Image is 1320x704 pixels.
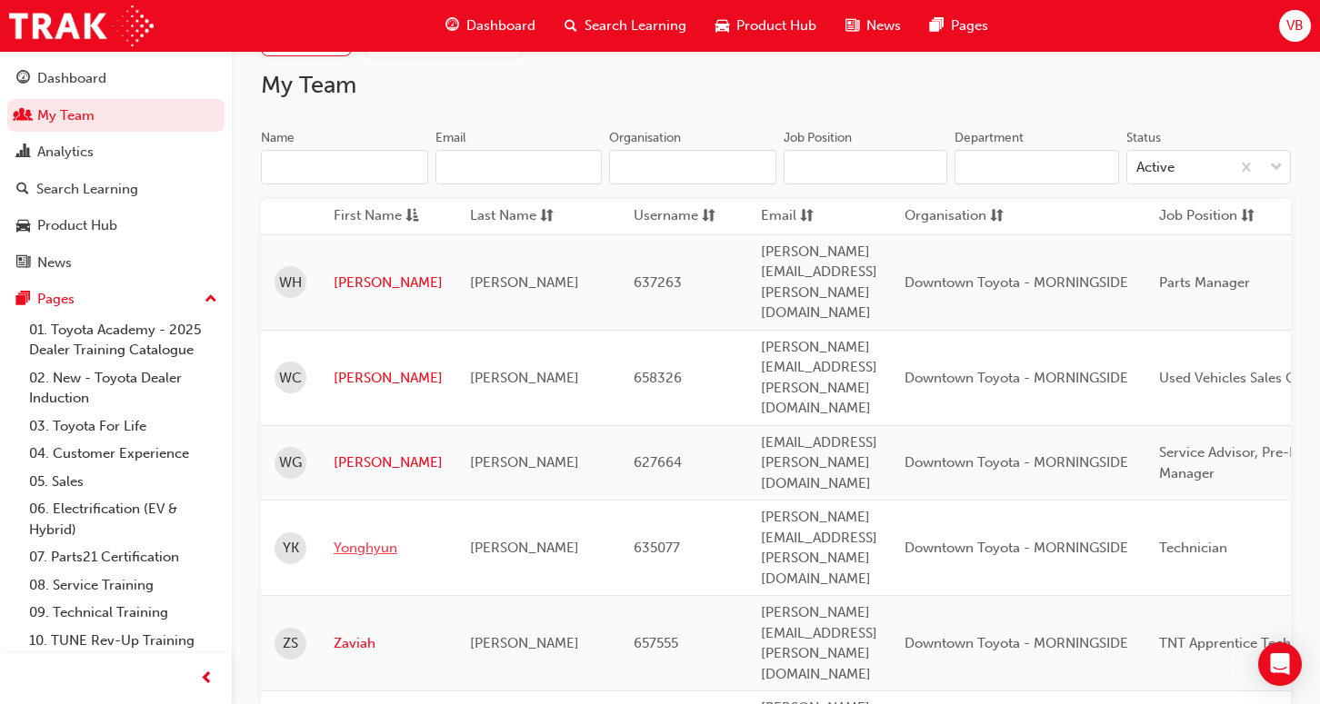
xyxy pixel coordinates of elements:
[16,292,30,308] span: pages-icon
[435,129,466,147] div: Email
[634,205,734,228] button: Usernamesorting-icon
[16,144,30,161] span: chart-icon
[334,205,402,228] span: First Name
[736,15,816,36] span: Product Hub
[279,452,302,473] span: WG
[22,412,225,441] a: 03. Toyota For Life
[431,7,550,45] a: guage-iconDashboard
[7,135,225,169] a: Analytics
[905,205,1005,228] button: Organisationsorting-icon
[470,454,579,471] span: [PERSON_NAME]
[37,289,75,310] div: Pages
[7,62,225,95] a: Dashboard
[16,218,30,234] span: car-icon
[283,538,299,559] span: YK
[634,540,680,556] span: 635077
[701,7,831,45] a: car-iconProduct Hub
[22,571,225,600] a: 08. Service Training
[1286,15,1304,36] span: VB
[7,58,225,283] button: DashboardMy TeamAnalyticsSearch LearningProduct HubNews
[800,205,814,228] span: sorting-icon
[7,173,225,206] a: Search Learning
[634,370,682,386] span: 658326
[16,108,30,124] span: people-icon
[37,215,117,236] div: Product Hub
[36,179,138,200] div: Search Learning
[22,495,225,543] a: 06. Electrification (EV & Hybrid)
[22,364,225,412] a: 02. New - Toyota Dealer Induction
[761,243,877,322] span: [PERSON_NAME][EMAIL_ADDRESS][PERSON_NAME][DOMAIN_NAME]
[7,283,225,316] button: Pages
[585,15,686,36] span: Search Learning
[1241,205,1255,228] span: sorting-icon
[261,150,428,184] input: Name
[915,7,1003,45] a: pages-iconPages
[905,540,1128,556] span: Downtown Toyota - MORNINGSIDE
[990,205,1004,228] span: sorting-icon
[1159,205,1237,228] span: Job Position
[951,15,988,36] span: Pages
[634,635,678,651] span: 657555
[550,7,701,45] a: search-iconSearch Learning
[261,129,295,147] div: Name
[283,633,298,654] span: ZS
[16,255,30,272] span: news-icon
[866,15,901,36] span: News
[7,246,225,280] a: News
[334,452,443,473] a: [PERSON_NAME]
[22,468,225,496] a: 05. Sales
[466,15,535,36] span: Dashboard
[1126,129,1161,147] div: Status
[9,5,154,46] img: Trak
[905,274,1128,291] span: Downtown Toyota - MORNINGSIDE
[22,599,225,627] a: 09. Technical Training
[761,509,877,587] span: [PERSON_NAME][EMAIL_ADDRESS][PERSON_NAME][DOMAIN_NAME]
[784,129,852,147] div: Job Position
[634,205,698,228] span: Username
[334,368,443,389] a: [PERSON_NAME]
[445,15,459,37] span: guage-icon
[279,368,302,389] span: WC
[831,7,915,45] a: news-iconNews
[955,129,1024,147] div: Department
[905,454,1128,471] span: Downtown Toyota - MORNINGSIDE
[761,604,877,682] span: [PERSON_NAME][EMAIL_ADDRESS][PERSON_NAME][DOMAIN_NAME]
[1159,540,1227,556] span: Technician
[540,205,554,228] span: sorting-icon
[761,339,877,417] span: [PERSON_NAME][EMAIL_ADDRESS][PERSON_NAME][DOMAIN_NAME]
[334,205,434,228] button: First Nameasc-icon
[1159,205,1259,228] button: Job Positionsorting-icon
[16,182,29,198] span: search-icon
[1279,10,1311,42] button: VB
[470,370,579,386] span: [PERSON_NAME]
[905,635,1128,651] span: Downtown Toyota - MORNINGSIDE
[470,205,570,228] button: Last Namesorting-icon
[16,71,30,87] span: guage-icon
[22,316,225,364] a: 01. Toyota Academy - 2025 Dealer Training Catalogue
[334,538,443,559] a: Yonghyun
[905,205,986,228] span: Organisation
[7,99,225,133] a: My Team
[205,288,217,312] span: up-icon
[200,668,214,690] span: prev-icon
[37,68,106,89] div: Dashboard
[261,71,1291,100] h2: My Team
[565,15,577,37] span: search-icon
[470,274,579,291] span: [PERSON_NAME]
[279,273,302,293] span: WH
[37,253,72,273] div: News
[761,205,861,228] button: Emailsorting-icon
[470,635,579,651] span: [PERSON_NAME]
[334,273,443,293] a: [PERSON_NAME]
[761,205,796,228] span: Email
[405,205,419,228] span: asc-icon
[715,15,729,37] span: car-icon
[1270,156,1283,180] span: down-icon
[1136,157,1175,178] div: Active
[1159,274,1250,291] span: Parts Manager
[470,205,536,228] span: Last Name
[22,627,225,655] a: 10. TUNE Rev-Up Training
[702,205,715,228] span: sorting-icon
